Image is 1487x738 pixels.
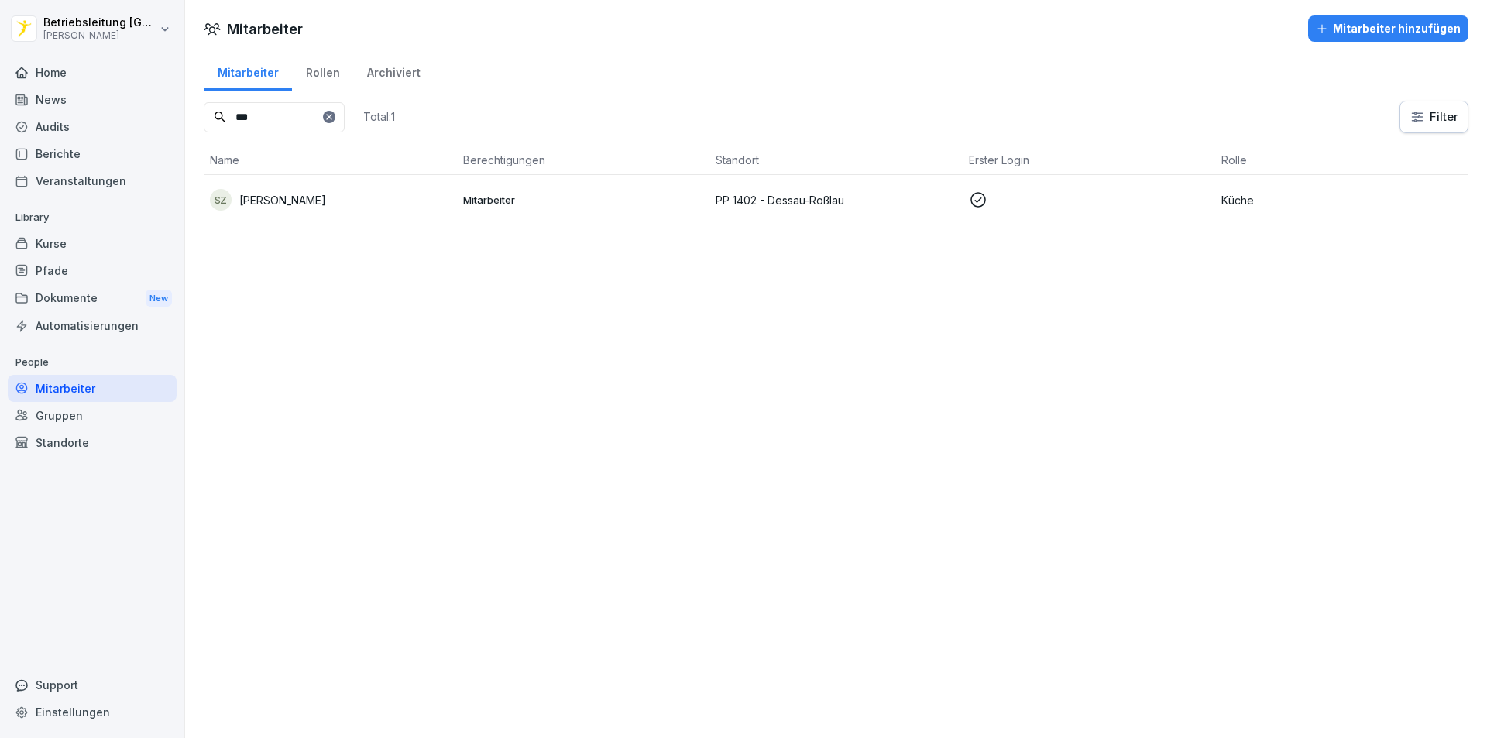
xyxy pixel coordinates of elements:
[1221,192,1462,208] p: Küche
[463,193,704,207] p: Mitarbeiter
[292,51,353,91] a: Rollen
[146,290,172,307] div: New
[8,113,177,140] a: Audits
[8,312,177,339] a: Automatisierungen
[963,146,1216,175] th: Erster Login
[363,109,395,124] p: Total: 1
[709,146,963,175] th: Standort
[204,51,292,91] a: Mitarbeiter
[8,671,177,699] div: Support
[1215,146,1468,175] th: Rolle
[457,146,710,175] th: Berechtigungen
[8,257,177,284] a: Pfade
[1400,101,1468,132] button: Filter
[716,192,956,208] p: PP 1402 - Dessau-Roßlau
[8,429,177,456] a: Standorte
[43,16,156,29] p: Betriebsleitung [GEOGRAPHIC_DATA]
[8,59,177,86] a: Home
[1410,109,1458,125] div: Filter
[8,86,177,113] a: News
[43,30,156,41] p: [PERSON_NAME]
[8,205,177,230] p: Library
[8,230,177,257] a: Kurse
[204,146,457,175] th: Name
[8,375,177,402] a: Mitarbeiter
[8,699,177,726] a: Einstellungen
[210,189,232,211] div: SZ
[8,140,177,167] a: Berichte
[8,284,177,313] div: Dokumente
[1316,20,1461,37] div: Mitarbeiter hinzufügen
[8,284,177,313] a: DokumenteNew
[8,402,177,429] a: Gruppen
[8,167,177,194] a: Veranstaltungen
[1308,15,1468,42] button: Mitarbeiter hinzufügen
[353,51,434,91] a: Archiviert
[8,350,177,375] p: People
[239,192,326,208] p: [PERSON_NAME]
[227,19,303,39] h1: Mitarbeiter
